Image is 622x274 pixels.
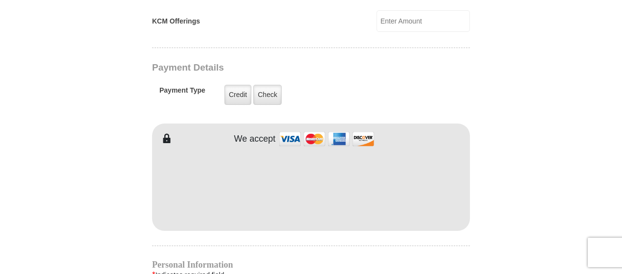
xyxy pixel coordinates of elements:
label: Credit [224,85,251,105]
img: credit cards accepted [278,128,376,149]
h4: Personal Information [152,261,470,269]
label: KCM Offerings [152,16,200,26]
h4: We accept [234,134,276,145]
h5: Payment Type [159,86,205,100]
h3: Payment Details [152,62,401,74]
label: Check [253,85,282,105]
input: Enter Amount [377,10,470,32]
